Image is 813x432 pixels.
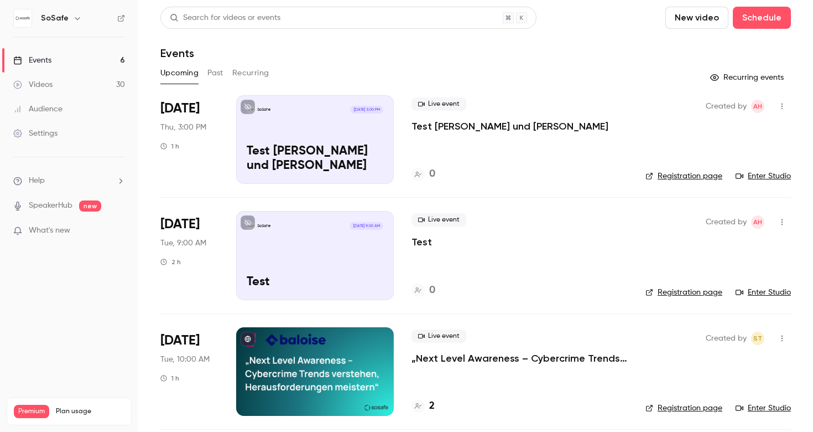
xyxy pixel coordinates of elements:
span: Premium [14,405,49,418]
iframe: Noticeable Trigger [112,226,125,236]
span: Created by [706,332,747,345]
a: 0 [411,167,435,182]
div: Search for videos or events [170,12,280,24]
div: 1 h [160,142,179,151]
img: SoSafe [14,9,32,27]
span: Live event [411,330,466,343]
a: Test [411,235,432,249]
a: SpeakerHub [29,200,72,212]
a: Registration page [645,287,722,298]
h6: SoSafe [41,13,69,24]
div: Sep 9 Tue, 9:00 AM (Europe/Berlin) [160,211,218,300]
div: Videos [13,79,53,90]
div: Settings [13,128,58,139]
span: [DATE] [160,100,200,117]
h4: 2 [429,399,435,414]
span: Stefanie Theil [751,332,764,345]
li: help-dropdown-opener [13,175,125,187]
span: What's new [29,225,70,236]
div: Audience [13,104,62,115]
div: 1 h [160,374,179,383]
span: Tue, 10:00 AM [160,354,210,365]
a: Registration page [645,171,722,182]
p: SoSafe [257,107,271,112]
h4: 0 [429,283,435,298]
span: Live event [411,213,466,227]
a: Enter Studio [736,403,791,414]
span: [DATE] [160,215,200,233]
span: Plan usage [56,407,124,416]
span: [DATE] 3:00 PM [350,106,383,114]
span: Adriana Hanika [751,215,764,229]
button: Past [207,64,223,82]
a: 0 [411,283,435,298]
span: ST [753,332,762,345]
p: Test [247,275,383,290]
a: Test Luise und adrianaSoSafe[DATE] 3:00 PMTest [PERSON_NAME] und [PERSON_NAME] [236,95,394,184]
div: Sep 4 Thu, 3:00 PM (Europe/Berlin) [160,95,218,184]
span: [DATE] [160,332,200,349]
button: New video [665,7,728,29]
p: Test [PERSON_NAME] und [PERSON_NAME] [247,145,383,173]
div: Sep 9 Tue, 10:00 AM (Europe/Berlin) [160,327,218,416]
h4: 0 [429,167,435,182]
a: 2 [411,399,435,414]
a: „Next Level Awareness – Cybercrime Trends verstehen, Herausforderungen meistern“ Telekom Schweiz ... [411,352,628,365]
a: Test [PERSON_NAME] und [PERSON_NAME] [411,120,608,133]
p: SoSafe [257,223,271,229]
a: Enter Studio [736,287,791,298]
span: Created by [706,215,747,229]
span: AH [753,215,762,229]
span: [DATE] 9:00 AM [350,222,383,230]
span: AH [753,100,762,113]
span: Live event [411,97,466,111]
div: Events [13,55,51,66]
a: Enter Studio [736,171,791,182]
div: 2 h [160,258,181,266]
span: Tue, 9:00 AM [160,238,206,249]
button: Recurring events [705,69,791,86]
a: Registration page [645,403,722,414]
span: Thu, 3:00 PM [160,122,206,133]
h1: Events [160,47,194,60]
button: Upcoming [160,64,199,82]
span: new [79,200,101,212]
span: Adriana Hanika [751,100,764,113]
button: Schedule [733,7,791,29]
span: Created by [706,100,747,113]
button: Recurring [232,64,269,82]
span: Help [29,175,45,187]
a: Test SoSafe[DATE] 9:00 AMTest [236,211,394,300]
